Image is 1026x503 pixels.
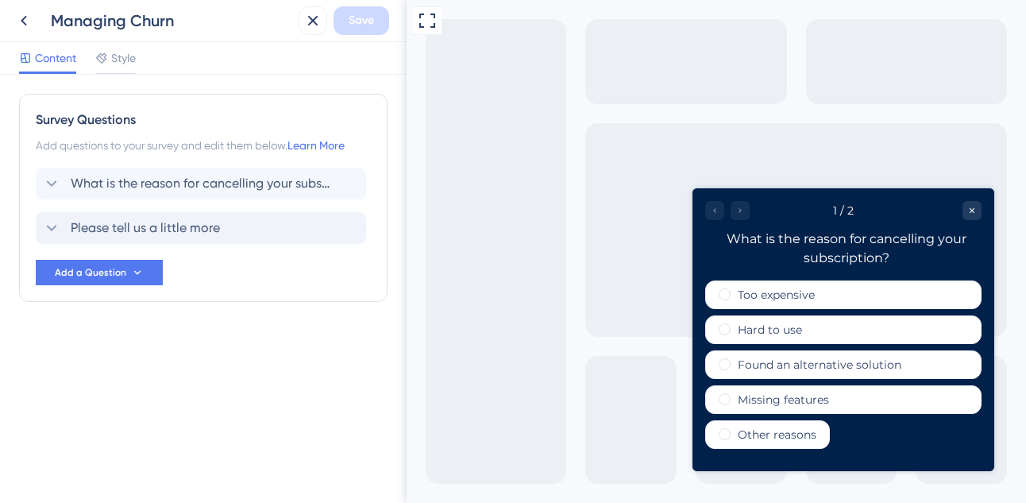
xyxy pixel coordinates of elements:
[71,174,333,193] span: What is the reason for cancelling your subscription?
[287,139,345,152] a: Learn More
[349,11,374,30] span: Save
[111,48,136,68] span: Style
[286,188,588,471] iframe: UserGuiding Survey
[71,219,220,238] span: Please tell us a little more
[36,260,163,285] button: Add a Question
[55,266,126,279] span: Add a Question
[35,48,76,68] span: Content
[36,110,371,130] div: Survey Questions
[51,10,292,32] div: Managing Churn
[36,136,371,155] div: Add questions to your survey and edit them below.
[334,6,389,35] button: Save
